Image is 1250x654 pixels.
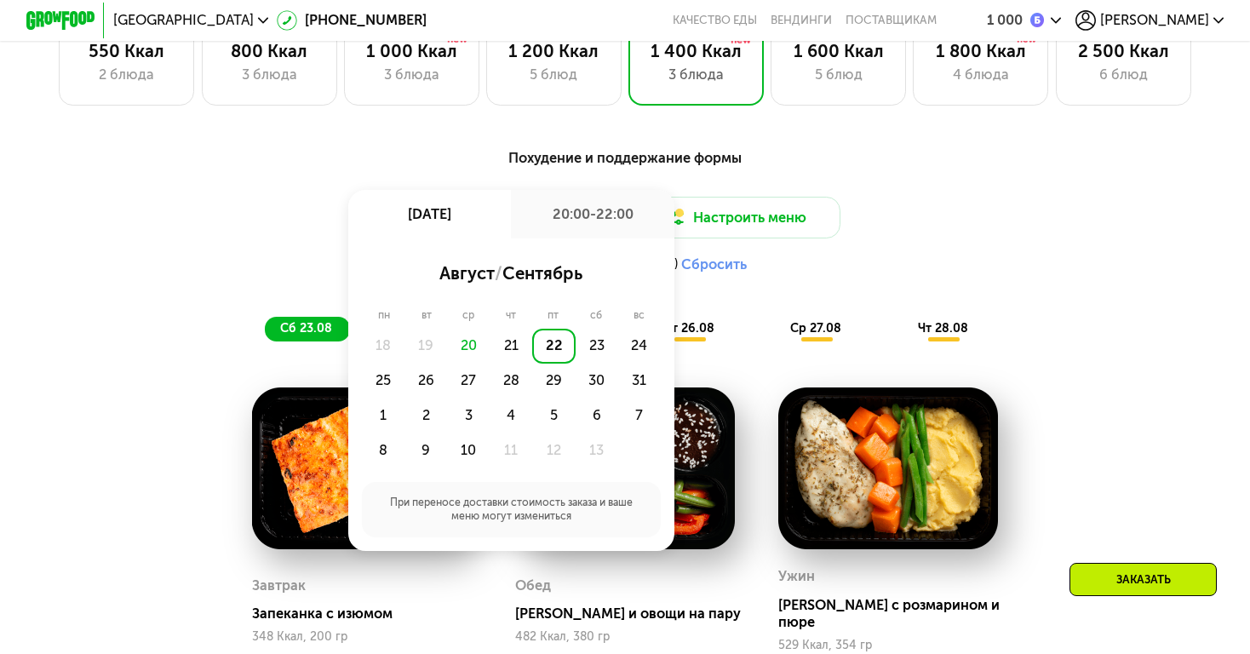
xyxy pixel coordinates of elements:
a: Вендинги [771,14,832,27]
div: 1 000 Ккал [362,41,461,61]
div: 27 [447,364,490,399]
div: 2 блюда [77,65,176,85]
div: поставщикам [846,14,937,27]
div: 550 Ккал [77,41,176,61]
div: ср [447,308,490,322]
span: ср 27.08 [790,321,841,336]
div: 9 [404,433,447,468]
div: Завтрак [252,573,306,599]
div: 21 [490,329,532,364]
div: 20:00-22:00 [511,190,674,238]
span: вт 26.08 [664,321,714,336]
div: 1 400 Ккал [646,41,745,61]
div: пт [532,308,575,322]
div: 29 [532,364,575,399]
div: 3 блюда [646,65,745,85]
div: чт [490,308,532,322]
div: 13 [576,433,618,468]
div: 800 Ккал [220,41,318,61]
div: 5 [532,399,575,433]
div: сб [575,308,618,322]
span: [PERSON_NAME] [1100,14,1209,27]
div: При переносе доставки стоимость заказа и ваше меню могут измениться [362,482,661,537]
div: 20 [447,329,490,364]
span: август [439,263,495,284]
div: 11 [490,433,532,468]
div: 1 000 [987,14,1023,27]
div: Похудение и поддержание формы [111,147,1138,169]
div: 8 [362,433,404,468]
div: 482 Ккал, 380 гр [515,630,735,644]
div: 19 [404,329,447,364]
div: 1 800 Ккал [932,41,1030,61]
div: 3 [447,399,490,433]
div: 22 [532,329,575,364]
div: 2 [404,399,447,433]
div: 4 блюда [932,65,1030,85]
span: сб 23.08 [280,321,332,336]
div: 6 блюд [1074,65,1173,85]
div: Ужин [778,564,815,590]
div: 1 600 Ккал [789,41,888,61]
div: вс [618,308,661,322]
div: Запеканка с изюмом [252,605,486,622]
div: 5 блюд [789,65,888,85]
div: 3 блюда [362,65,461,85]
div: 4 [490,399,532,433]
div: [PERSON_NAME] и овощи на пару [515,605,749,622]
div: [DATE] [348,190,512,238]
div: Обед [515,573,551,599]
div: 26 [404,364,447,399]
div: 12 [532,433,575,468]
button: Сбросить [681,256,747,273]
a: Качество еды [673,14,757,27]
div: 24 [618,329,661,364]
button: Настроить меню [632,197,840,238]
div: 5 блюд [504,65,603,85]
div: 23 [576,329,618,364]
div: 3 блюда [220,65,318,85]
div: 348 Ккал, 200 гр [252,630,472,644]
span: [GEOGRAPHIC_DATA] [113,14,254,27]
div: 18 [362,329,404,364]
div: 28 [490,364,532,399]
div: 1 [362,399,404,433]
span: сентябрь [502,263,582,284]
div: 2 500 Ккал [1074,41,1173,61]
div: [PERSON_NAME] с розмарином и пюре [778,597,1012,632]
div: 10 [447,433,490,468]
div: 529 Ккал, 354 гр [778,639,998,652]
div: пн [362,308,405,322]
div: 31 [618,364,661,399]
div: 7 [618,399,661,433]
div: 1 200 Ккал [504,41,603,61]
div: Заказать [1069,563,1217,596]
div: 30 [576,364,618,399]
div: 6 [576,399,618,433]
span: / [495,263,502,284]
div: вт [405,308,447,322]
div: 25 [362,364,404,399]
span: чт 28.08 [918,321,968,336]
a: [PHONE_NUMBER] [277,10,427,31]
